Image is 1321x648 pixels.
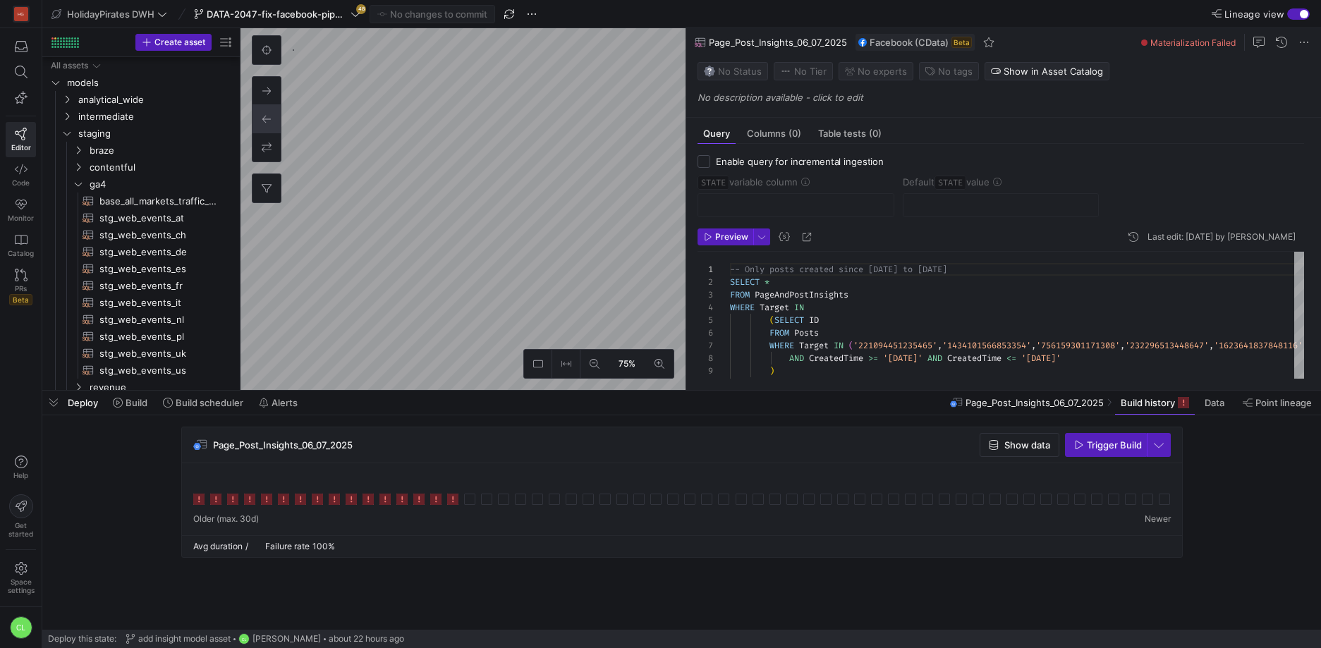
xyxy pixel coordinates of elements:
[1065,433,1147,457] button: Trigger Build
[844,378,848,389] span: (
[704,66,762,77] span: No Status
[90,142,232,159] span: braze
[698,314,713,326] div: 5
[12,471,30,479] span: Help
[48,125,234,142] div: Press SPACE to select this row.
[176,397,243,408] span: Build scheduler
[48,209,234,226] div: Press SPACE to select this row.
[985,62,1109,80] button: Show in Asset Catalog
[99,295,218,311] span: stg_web_events_it​​​​​​​​​​
[99,329,218,345] span: stg_web_events_pl​​​​​​​​​​
[747,129,801,138] span: Columns
[698,263,713,276] div: 1
[213,439,353,451] span: Page_Post_Insights_06_07_2025
[190,5,364,23] button: DATA-2047-fix-facebook-pipeline
[1255,397,1312,408] span: Point lineage
[1198,391,1234,415] button: Data
[48,277,234,294] div: Press SPACE to select this row.
[48,362,234,379] div: Press SPACE to select this row.
[869,129,882,138] span: (0)
[48,243,234,260] a: stg_web_events_de​​​​​​​​​​
[6,613,36,642] button: CL
[858,38,867,47] img: undefined
[809,353,863,364] span: CreatedTime
[1016,378,1164,389] span: 'POST_IMPRESSIONS_PAID_UNIQUE'
[48,294,234,311] div: Press SPACE to select this row.
[48,192,234,209] a: base_all_markets_traffic_data​​​​​​​​​​
[8,577,35,594] span: Space settings
[794,327,819,338] span: Posts
[1031,340,1036,351] span: ,
[942,340,1031,351] span: '1434101566853354'
[6,263,36,311] a: PRsBeta
[6,489,36,544] button: Getstarted
[48,57,234,74] div: Press SPACE to select this row.
[48,226,234,243] div: Press SPACE to select this row.
[769,314,774,326] span: (
[48,345,234,362] a: stg_web_events_uk​​​​​​​​​​
[122,630,408,648] button: add insight model assetCL[PERSON_NAME]about 22 hours ago
[858,66,907,77] span: No expert s
[774,62,833,80] button: No tierNo Tier
[99,210,218,226] span: stg_web_events_at​​​​​​​​​​
[698,377,713,390] div: 10
[1120,340,1125,351] span: ,
[48,91,234,108] div: Press SPACE to select this row.
[698,276,713,288] div: 2
[48,362,234,379] a: stg_web_events_us​​​​​​​​​​
[48,142,234,159] div: Press SPACE to select this row.
[48,209,234,226] a: stg_web_events_at​​​​​​​​​​
[48,260,234,277] a: stg_web_events_es​​​​​​​​​​
[14,7,28,21] div: HG
[750,378,765,389] span: AND
[1214,340,1303,351] span: '1623641837848116'
[769,378,824,389] span: InsightName
[11,143,31,152] span: Editor
[99,346,218,362] span: stg_web_events_uk​​​​​​​​​​
[1011,378,1016,389] span: ,
[90,176,232,192] span: ga4
[715,232,748,242] span: Preview
[48,328,234,345] div: Press SPACE to select this row.
[154,37,205,47] span: Create asset
[703,129,730,138] span: Query
[1021,353,1061,364] span: '[DATE]'
[252,634,321,644] span: [PERSON_NAME]
[1209,340,1214,351] span: ,
[839,62,913,80] button: No experts
[99,244,218,260] span: stg_web_events_de​​​​​​​​​​
[6,2,36,26] a: HG
[8,249,34,257] span: Catalog
[135,34,212,51] button: Create asset
[48,243,234,260] div: Press SPACE to select this row.
[704,66,715,77] img: No status
[1004,439,1050,451] span: Show data
[698,176,798,188] span: variable column
[760,302,789,313] span: Target
[252,391,304,415] button: Alerts
[799,340,829,351] span: Target
[48,379,234,396] div: Press SPACE to select this row.
[938,66,973,77] span: No tags
[951,37,972,48] span: Beta
[12,178,30,187] span: Code
[15,284,27,293] span: PRs
[698,92,1315,103] p: No description available - click to edit
[698,326,713,339] div: 6
[48,159,234,176] div: Press SPACE to select this row.
[698,301,713,314] div: 4
[6,192,36,228] a: Monitor
[870,37,949,48] span: Facebook (CData)
[698,228,753,245] button: Preview
[48,226,234,243] a: stg_web_events_ch​​​​​​​​​​
[90,159,232,176] span: contentful
[48,260,234,277] div: Press SPACE to select this row.
[868,353,878,364] span: >=
[698,288,713,301] div: 3
[99,227,218,243] span: stg_web_events_ch​​​​​​​​​​
[769,327,789,338] span: FROM
[90,379,232,396] span: revenue
[8,521,33,538] span: Get started
[883,353,923,364] span: '[DATE]'
[794,302,804,313] span: IN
